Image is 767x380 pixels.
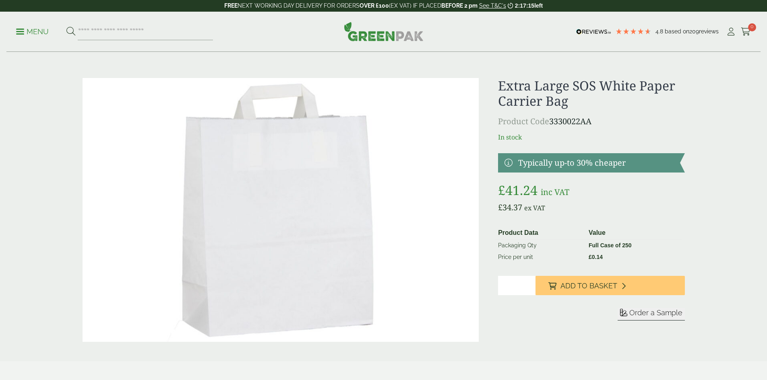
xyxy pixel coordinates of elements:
th: Value [585,226,682,240]
p: 3330022AA [498,115,684,127]
h1: Extra Large SOS White Paper Carrier Bag [498,78,684,109]
strong: Full Case of 250 [589,242,632,249]
th: Product Data [495,226,585,240]
div: 4.78 Stars [615,28,651,35]
strong: OVER £100 [360,2,389,9]
span: reviews [699,28,719,35]
a: See T&C's [479,2,506,9]
bdi: 34.37 [498,202,522,213]
img: GreenPak Supplies [344,22,424,41]
span: ex VAT [524,203,545,212]
strong: BEFORE 2 pm [441,2,478,9]
span: 2:17:15 [515,2,534,9]
a: Menu [16,27,49,35]
img: REVIEWS.io [576,29,611,35]
a: 0 [741,26,751,38]
bdi: 41.24 [498,181,538,199]
span: inc VAT [541,187,569,197]
span: £ [498,181,505,199]
strong: FREE [224,2,238,9]
span: 209 [689,28,699,35]
span: 4.8 [655,28,665,35]
img: Large SOS White Paper Carrier Bag 0 [83,78,479,342]
span: Based on [665,28,689,35]
span: £ [498,202,502,213]
span: Add to Basket [560,281,617,290]
p: Menu [16,27,49,37]
span: £ [589,254,592,260]
span: Order a Sample [629,308,682,317]
i: Cart [741,28,751,36]
i: My Account [726,28,736,36]
button: Add to Basket [535,276,685,295]
button: Order a Sample [618,308,685,320]
span: Product Code [498,116,549,127]
bdi: 0.14 [589,254,603,260]
span: left [534,2,543,9]
td: Price per unit [495,251,585,263]
span: 0 [748,23,756,31]
td: Packaging Qty [495,239,585,251]
p: In stock [498,132,684,142]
